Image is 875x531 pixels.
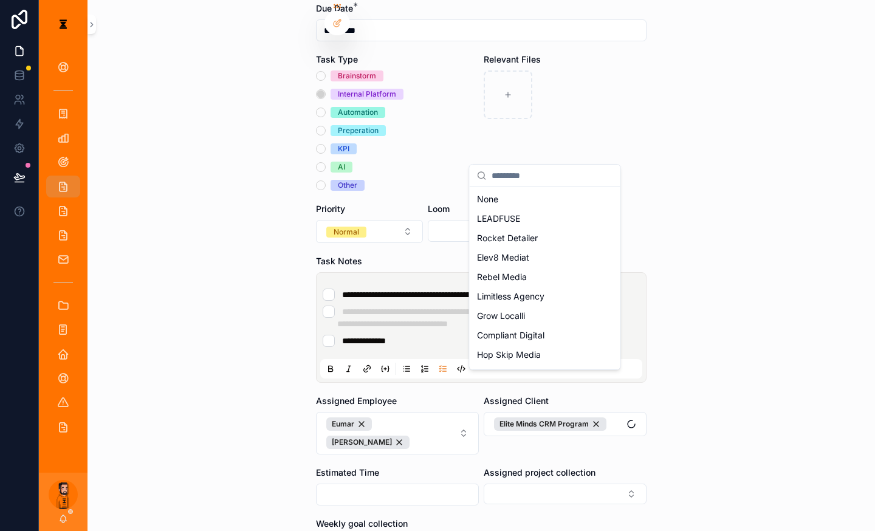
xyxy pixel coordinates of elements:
[316,412,479,454] button: Select Button
[484,54,541,64] span: Relevant Files
[338,143,349,154] div: KPI
[477,310,525,322] span: Grow Localli
[477,271,527,283] span: Rebel Media
[494,417,606,431] button: Unselect 9
[484,467,595,478] span: Assigned project collection
[477,232,538,244] span: Rocket Detailer
[499,419,589,429] span: Elite Minds CRM Program
[338,162,345,173] div: AI
[472,190,618,209] div: None
[477,368,578,380] span: Elite Minds CRM Program
[477,252,529,264] span: Elev8 Mediat
[316,467,379,478] span: Estimated Time
[316,204,345,214] span: Priority
[316,220,423,243] button: Select Button
[477,349,541,361] span: Hop Skip Media
[484,396,549,406] span: Assigned Client
[484,412,647,436] button: Select Button
[326,417,372,431] button: Unselect 5
[326,436,410,449] button: Unselect 1
[477,290,544,303] span: Limitless Agency
[316,256,362,266] span: Task Notes
[477,329,544,341] span: Compliant Digital
[39,49,87,452] div: scrollable content
[332,437,392,447] span: [PERSON_NAME]
[316,396,397,406] span: Assigned Employee
[470,187,620,369] div: Suggestions
[316,3,353,13] span: Due Date
[332,419,354,429] span: Eumar
[428,204,450,214] span: Loom
[338,89,396,100] div: Internal Platform
[53,15,73,34] img: App logo
[316,54,358,64] span: Task Type
[477,213,520,225] span: LEADFUSE
[338,125,379,136] div: Preperation
[484,484,647,504] button: Select Button
[338,70,376,81] div: Brainstorm
[334,227,359,238] div: Normal
[338,180,357,191] div: Other
[338,107,378,118] div: Automation
[316,518,408,529] span: Weekly goal collection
